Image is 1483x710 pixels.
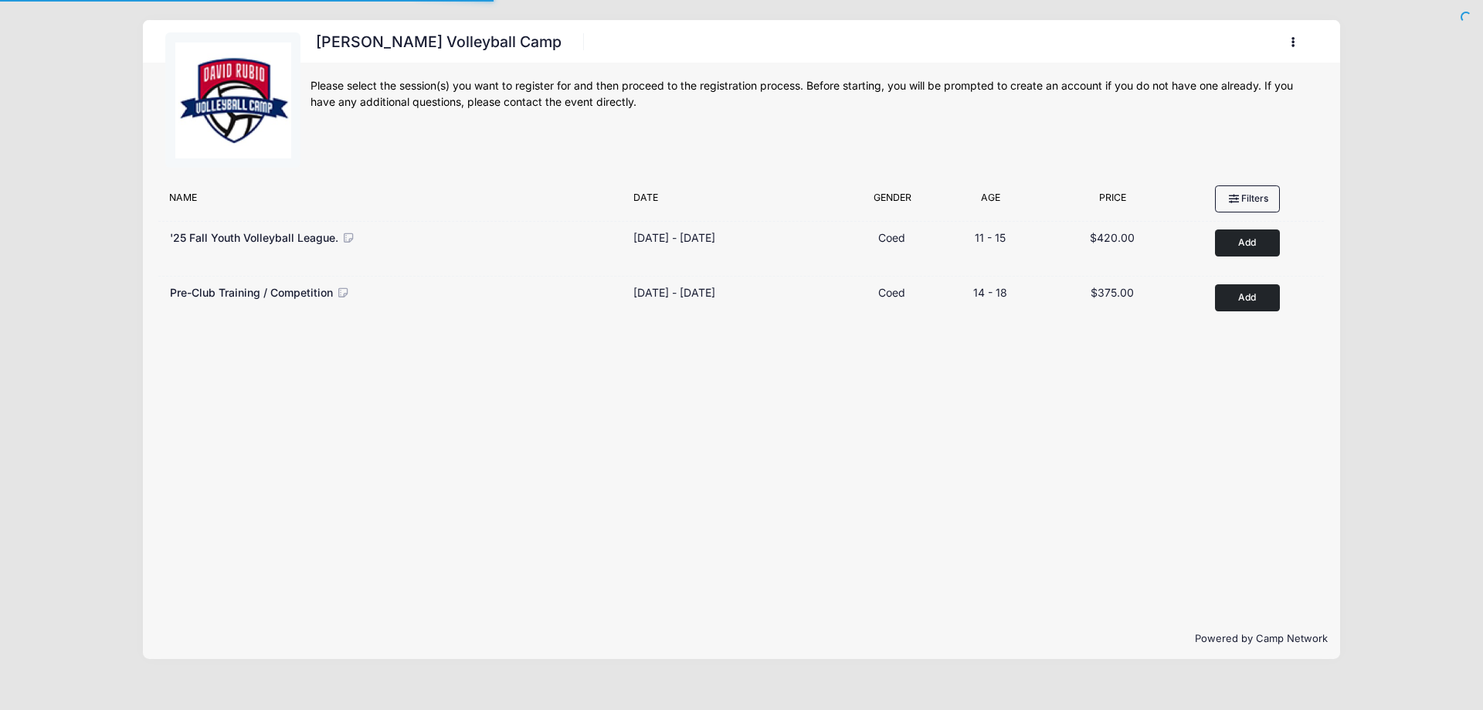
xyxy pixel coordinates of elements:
[846,191,938,212] div: Gender
[311,78,1318,110] div: Please select the session(s) you want to register for and then proceed to the registration proces...
[170,231,338,244] span: '25 Fall Youth Volleyball League.
[170,286,333,299] span: Pre-Club Training / Competition
[1215,229,1280,256] button: Add
[975,231,1006,244] span: 11 - 15
[175,42,291,158] img: logo
[626,191,846,212] div: Date
[1043,191,1182,212] div: Price
[155,631,1328,647] p: Powered by Camp Network
[161,191,625,212] div: Name
[633,284,715,301] div: [DATE] - [DATE]
[878,286,905,299] span: Coed
[973,286,1007,299] span: 14 - 18
[938,191,1043,212] div: Age
[1090,231,1135,244] span: $420.00
[633,229,715,246] div: [DATE] - [DATE]
[1091,286,1134,299] span: $375.00
[311,29,566,56] h1: [PERSON_NAME] Volleyball Camp
[878,231,905,244] span: Coed
[1215,284,1280,311] button: Add
[1215,185,1280,212] button: Filters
